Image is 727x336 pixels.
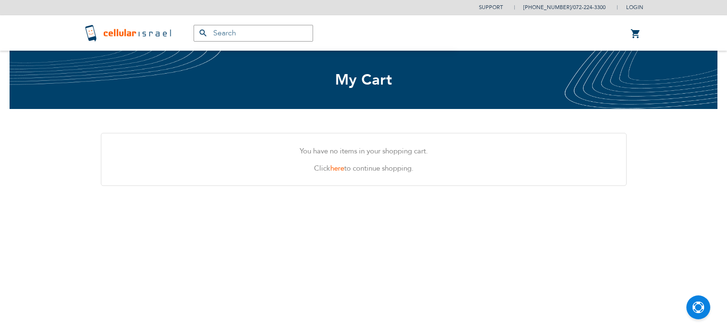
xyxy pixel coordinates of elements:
li: / [514,0,606,14]
a: [PHONE_NUMBER] [523,4,571,11]
a: here [330,163,344,173]
a: Support [479,4,503,11]
p: You have no items in your shopping cart. [109,145,619,157]
span: Login [626,4,643,11]
input: Search [194,25,313,42]
span: My Cart [335,70,392,90]
a: 072-224-3300 [573,4,606,11]
img: Cellular Israel [84,23,174,43]
p: Click to continue shopping. [109,162,619,174]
